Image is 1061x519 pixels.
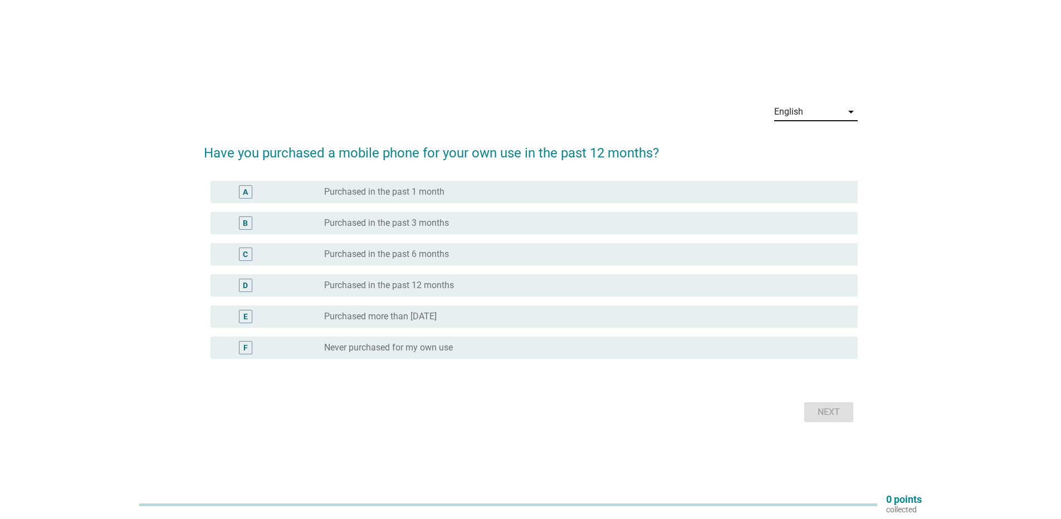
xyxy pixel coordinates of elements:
div: F [243,342,248,353]
label: Purchased in the past 1 month [324,186,444,197]
h2: Have you purchased a mobile phone for your own use in the past 12 months? [204,132,858,163]
label: Never purchased for my own use [324,342,453,353]
div: A [243,186,248,197]
div: E [243,310,248,322]
label: Purchased in the past 3 months [324,218,449,229]
label: Purchased in the past 12 months [324,280,454,291]
i: arrow_drop_down [844,105,858,118]
div: C [243,248,248,260]
div: D [243,279,248,291]
div: B [243,217,248,229]
p: 0 points [886,495,922,505]
label: Purchased in the past 6 months [324,249,449,260]
div: English [774,107,803,117]
p: collected [886,505,922,515]
label: Purchased more than [DATE] [324,311,437,322]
